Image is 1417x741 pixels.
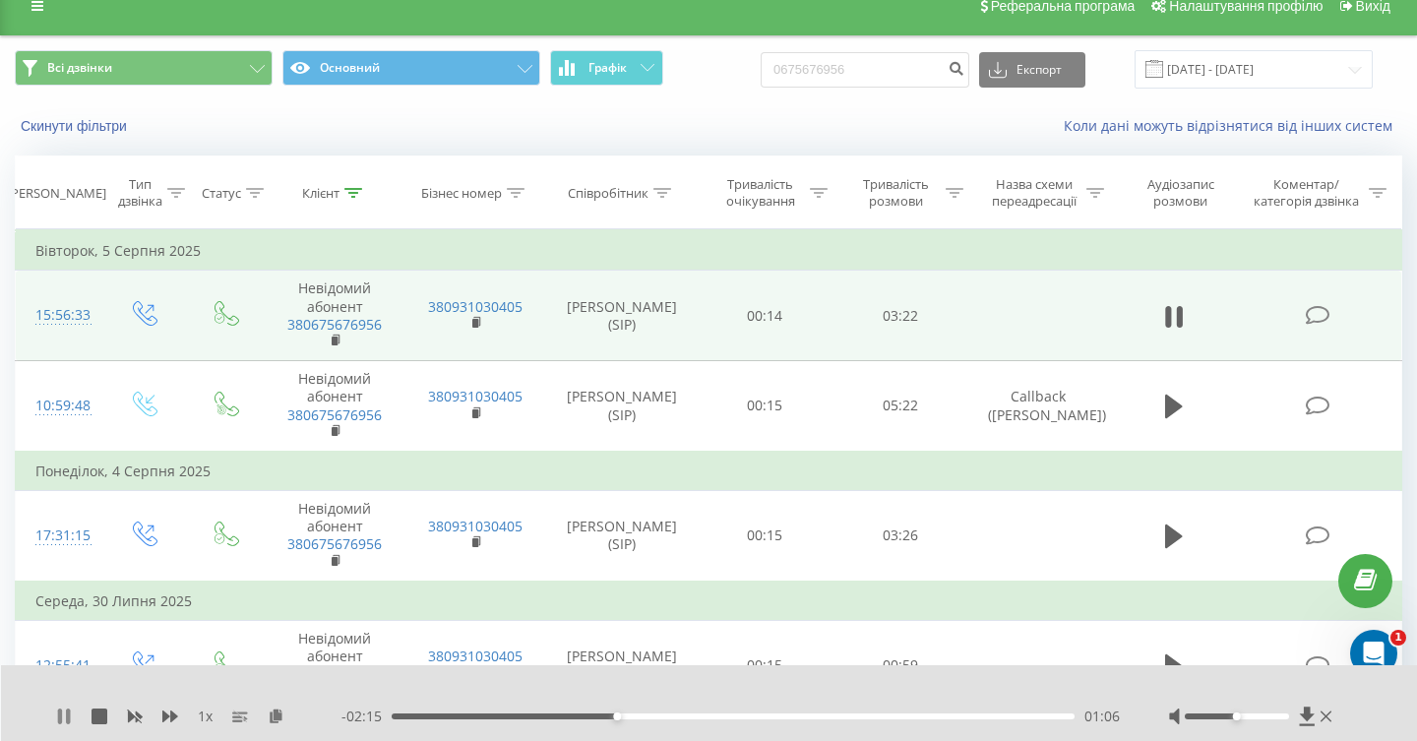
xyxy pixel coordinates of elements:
a: 380931030405 [428,297,523,316]
div: Тривалість очікування [715,176,806,210]
input: Пошук за номером [761,52,969,88]
a: 380675676956 [287,534,382,553]
span: Всі дзвінки [47,60,112,76]
div: Accessibility label [1233,712,1241,720]
td: 00:59 [832,621,968,711]
td: [PERSON_NAME] (SIP) [546,361,698,452]
iframe: Intercom live chat [1350,630,1397,677]
div: Статус [202,185,241,202]
td: 00:14 [698,271,833,361]
button: Всі дзвінки [15,50,273,86]
td: Невідомий абонент [265,271,405,361]
span: Графік [588,61,627,75]
a: 380931030405 [428,647,523,665]
span: - 02:15 [341,707,392,726]
td: Невідомий абонент [265,621,405,711]
td: Понеділок, 4 Серпня 2025 [16,452,1402,491]
a: 380931030405 [428,517,523,535]
td: [PERSON_NAME] (SIP) [546,271,698,361]
button: Графік [550,50,663,86]
span: 01:06 [1084,707,1120,726]
div: 10:59:48 [35,387,83,425]
div: Тривалість розмови [850,176,941,210]
a: 380931030405 [428,387,523,405]
td: 00:15 [698,361,833,452]
div: [PERSON_NAME] [7,185,106,202]
td: [PERSON_NAME] (SIP) [546,491,698,582]
div: 15:56:33 [35,296,83,335]
button: Експорт [979,52,1085,88]
div: Аудіозапис розмови [1127,176,1234,210]
div: 12:55:41 [35,647,83,685]
span: 1 [1390,630,1406,646]
td: Callback ([PERSON_NAME]) [968,361,1109,452]
div: 17:31:15 [35,517,83,555]
div: Бізнес номер [421,185,502,202]
td: Середа, 30 Липня 2025 [16,582,1402,621]
div: Співробітник [568,185,648,202]
a: 380675676956 [287,405,382,424]
td: [PERSON_NAME] (SIP) [546,621,698,711]
td: Невідомий абонент [265,491,405,582]
td: 00:15 [698,621,833,711]
td: 05:22 [832,361,968,452]
td: 03:22 [832,271,968,361]
a: Коли дані можуть відрізнятися вiд інших систем [1064,116,1402,135]
td: Вівторок, 5 Серпня 2025 [16,231,1402,271]
span: 1 x [198,707,213,726]
div: Тип дзвінка [118,176,162,210]
div: Клієнт [302,185,339,202]
td: Невідомий абонент [265,361,405,452]
div: Коментар/категорія дзвінка [1249,176,1364,210]
button: Основний [282,50,540,86]
button: Скинути фільтри [15,117,137,135]
td: 00:15 [698,491,833,582]
a: 380675676956 [287,315,382,334]
div: Назва схеми переадресації [986,176,1081,210]
td: 03:26 [832,491,968,582]
div: Accessibility label [613,712,621,720]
